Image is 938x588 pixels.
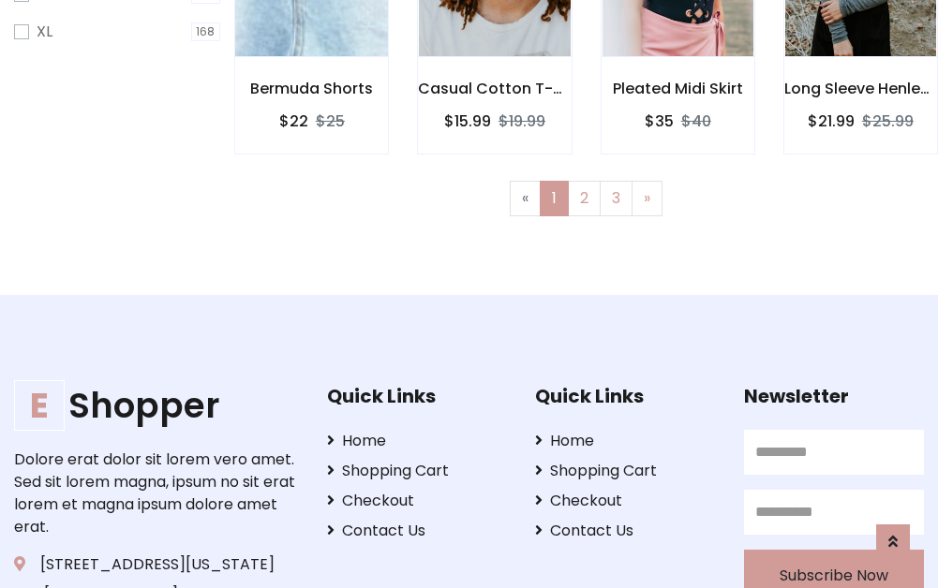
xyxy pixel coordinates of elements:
h6: $15.99 [444,112,491,130]
span: 168 [191,22,221,41]
nav: Page navigation [248,181,924,216]
span: E [14,380,65,431]
a: 1 [540,181,569,216]
del: $25 [316,110,345,132]
p: [STREET_ADDRESS][US_STATE] [14,553,298,576]
h5: Newsletter [744,385,924,407]
a: 3 [600,181,633,216]
a: 2 [568,181,601,216]
del: $19.99 [499,110,545,132]
h5: Quick Links [535,385,715,407]
del: $25.99 [862,110,914,132]
label: XL [37,21,52,43]
a: Next [632,181,663,216]
h1: Shopper [14,385,298,426]
h6: Pleated Midi Skirt [602,80,754,97]
a: Contact Us [535,520,715,542]
a: Home [535,430,715,452]
span: » [644,187,650,209]
a: Shopping Cart [327,460,507,482]
del: $40 [681,110,711,132]
a: Home [327,430,507,452]
h5: Quick Links [327,385,507,407]
h6: Casual Cotton T-Shirt [418,80,571,97]
a: Shopping Cart [535,460,715,482]
a: Checkout [535,490,715,512]
p: Dolore erat dolor sit lorem vero amet. Sed sit lorem magna, ipsum no sit erat lorem et magna ipsu... [14,448,298,538]
a: EShopper [14,385,298,426]
h6: Long Sleeve Henley T-Shirt [784,80,937,97]
h6: $22 [279,112,308,130]
h6: $35 [645,112,674,130]
h6: $21.99 [808,112,855,130]
h6: Bermuda Shorts [235,80,388,97]
a: Checkout [327,490,507,512]
a: Contact Us [327,520,507,542]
